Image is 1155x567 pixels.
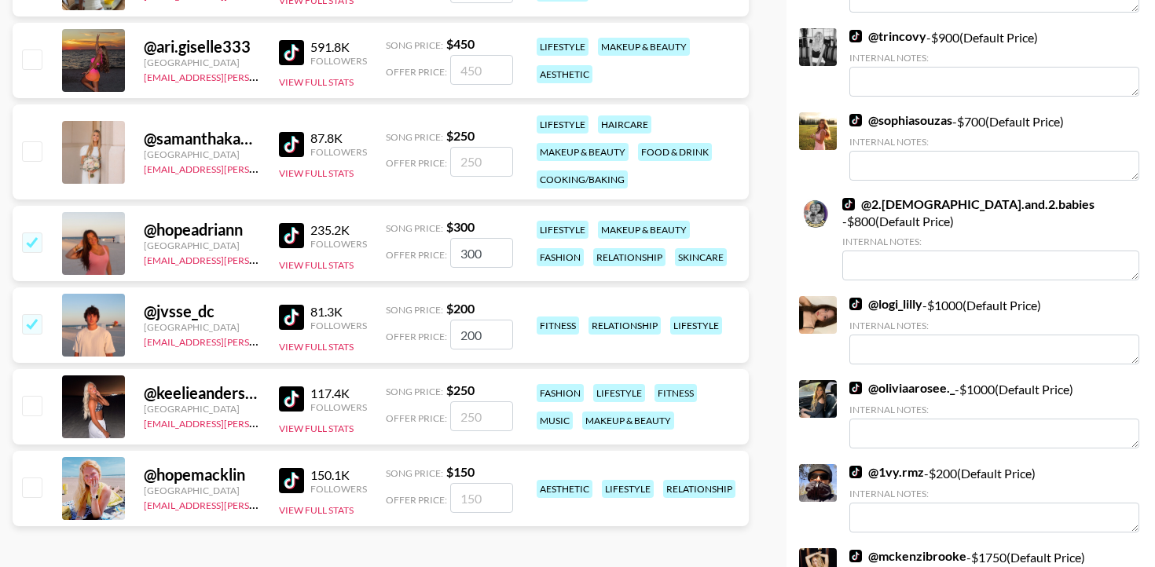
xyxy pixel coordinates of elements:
[537,170,628,188] div: cooking/baking
[279,167,354,179] button: View Full Stats
[849,28,1139,97] div: - $ 900 (Default Price)
[386,131,443,143] span: Song Price:
[842,198,855,210] img: TikTok
[537,143,629,161] div: makeup & beauty
[310,130,367,146] div: 87.8K
[450,55,513,85] input: 450
[675,248,727,266] div: skincare
[849,550,862,562] img: TikTok
[310,39,367,55] div: 591.8K
[537,38,588,56] div: lifestyle
[279,341,354,353] button: View Full Stats
[144,57,260,68] div: [GEOGRAPHIC_DATA]
[849,464,1139,532] div: - $ 200 (Default Price)
[582,412,674,430] div: makeup & beauty
[144,240,260,251] div: [GEOGRAPHIC_DATA]
[450,320,513,349] input: 200
[310,55,367,67] div: Followers
[670,316,722,335] div: lifestyle
[537,412,573,430] div: music
[849,112,1139,181] div: - $ 700 (Default Price)
[279,305,304,330] img: TikTok
[842,196,1094,212] a: @2.[DEMOGRAPHIC_DATA].and.2.babies
[849,30,862,42] img: TikTok
[386,222,443,234] span: Song Price:
[386,494,447,506] span: Offer Price:
[849,380,955,396] a: @oliviaarosee._
[144,333,376,348] a: [EMAIL_ADDRESS][PERSON_NAME][DOMAIN_NAME]
[386,412,447,424] span: Offer Price:
[386,304,443,316] span: Song Price:
[849,296,1139,364] div: - $ 1000 (Default Price)
[144,403,260,415] div: [GEOGRAPHIC_DATA]
[849,28,926,44] a: @trincovy
[446,219,475,234] strong: $ 300
[279,386,304,412] img: TikTok
[279,259,354,271] button: View Full Stats
[446,36,475,51] strong: $ 450
[446,464,475,479] strong: $ 150
[144,321,260,333] div: [GEOGRAPHIC_DATA]
[537,316,579,335] div: fitness
[310,467,367,483] div: 150.1K
[654,384,697,402] div: fitness
[537,221,588,239] div: lifestyle
[598,115,651,134] div: haircare
[598,221,690,239] div: makeup & beauty
[386,331,447,342] span: Offer Price:
[310,483,367,495] div: Followers
[849,52,1139,64] div: Internal Notes:
[279,223,304,248] img: TikTok
[849,320,1139,331] div: Internal Notes:
[310,304,367,320] div: 81.3K
[593,384,645,402] div: lifestyle
[144,485,260,496] div: [GEOGRAPHIC_DATA]
[144,68,376,83] a: [EMAIL_ADDRESS][PERSON_NAME][DOMAIN_NAME]
[602,480,654,498] div: lifestyle
[849,380,1139,448] div: - $ 1000 (Default Price)
[537,115,588,134] div: lifestyle
[593,248,665,266] div: relationship
[450,238,513,268] input: 300
[386,39,443,51] span: Song Price:
[279,76,354,88] button: View Full Stats
[588,316,661,335] div: relationship
[537,384,584,402] div: fashion
[849,298,862,310] img: TikTok
[144,415,376,430] a: [EMAIL_ADDRESS][PERSON_NAME][DOMAIN_NAME]
[849,404,1139,415] div: Internal Notes:
[144,129,260,148] div: @ samanthakayy21
[310,320,367,331] div: Followers
[450,401,513,431] input: 250
[279,504,354,516] button: View Full Stats
[144,220,260,240] div: @ hopeadriann
[386,467,443,479] span: Song Price:
[386,386,443,397] span: Song Price:
[144,160,376,175] a: [EMAIL_ADDRESS][PERSON_NAME][DOMAIN_NAME]
[849,548,966,564] a: @mckenzibrooke
[537,65,592,83] div: aesthetic
[144,148,260,160] div: [GEOGRAPHIC_DATA]
[144,383,260,403] div: @ keelieandersonn
[310,386,367,401] div: 117.4K
[842,236,1139,247] div: Internal Notes:
[849,466,862,478] img: TikTok
[663,480,735,498] div: relationship
[849,464,924,480] a: @1vy.rmz
[849,136,1139,148] div: Internal Notes:
[537,480,592,498] div: aesthetic
[446,382,475,397] strong: $ 250
[638,143,712,161] div: food & drink
[310,146,367,158] div: Followers
[849,488,1139,499] div: Internal Notes:
[279,132,304,157] img: TikTok
[310,401,367,413] div: Followers
[310,238,367,250] div: Followers
[144,302,260,321] div: @ jvsse_dc
[446,301,475,316] strong: $ 200
[849,382,862,394] img: TikTok
[598,38,690,56] div: makeup & beauty
[446,128,475,143] strong: $ 250
[144,251,376,266] a: [EMAIL_ADDRESS][PERSON_NAME][DOMAIN_NAME]
[537,248,584,266] div: fashion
